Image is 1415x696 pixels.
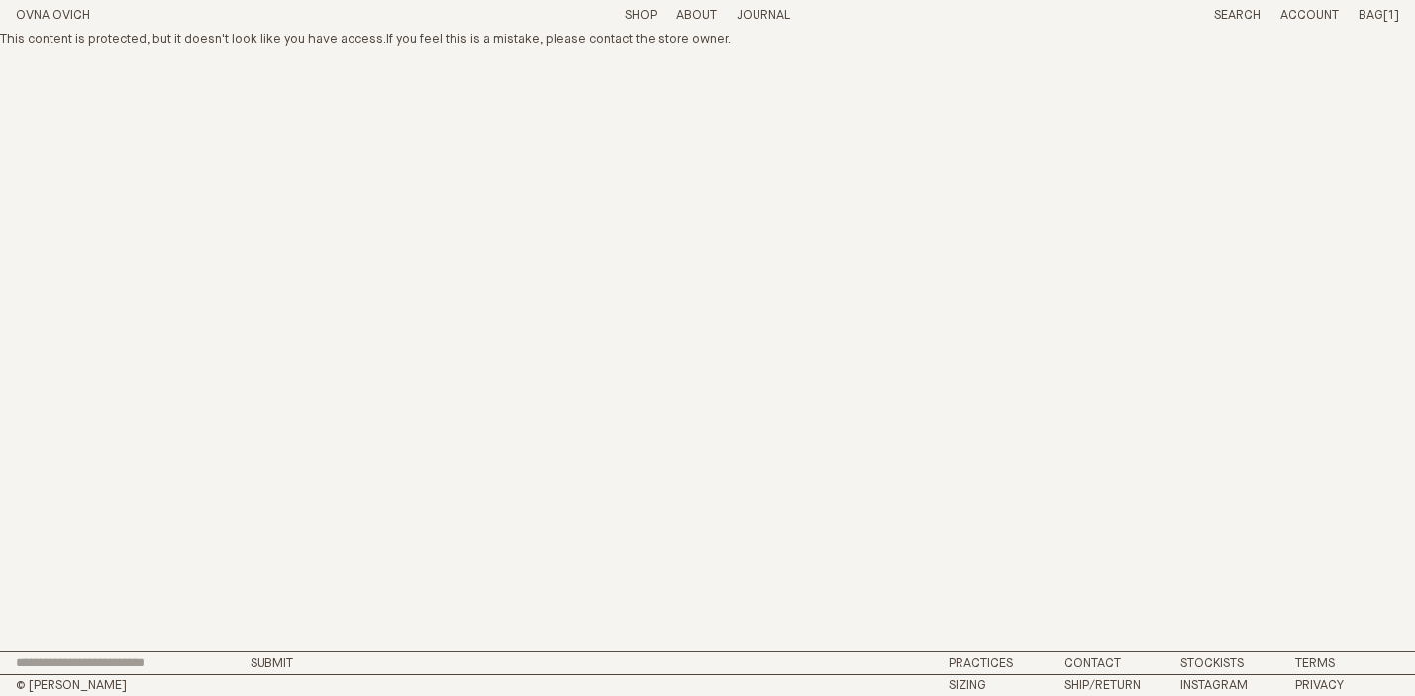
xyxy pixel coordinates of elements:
a: Stockists [1180,657,1244,670]
summary: About [676,8,717,25]
a: Instagram [1180,679,1248,692]
h2: © [PERSON_NAME] [16,679,350,692]
a: Privacy [1295,679,1344,692]
a: Shop [625,9,657,22]
a: Account [1280,9,1339,22]
a: Sizing [949,679,986,692]
span: [1] [1383,9,1399,22]
a: Journal [737,9,790,22]
span: Bag [1359,9,1383,22]
button: Submit [251,657,293,670]
a: Search [1214,9,1261,22]
a: Home [16,9,90,22]
a: Contact [1064,657,1121,670]
a: Practices [949,657,1013,670]
a: Ship/Return [1064,679,1141,692]
a: Terms [1295,657,1335,670]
